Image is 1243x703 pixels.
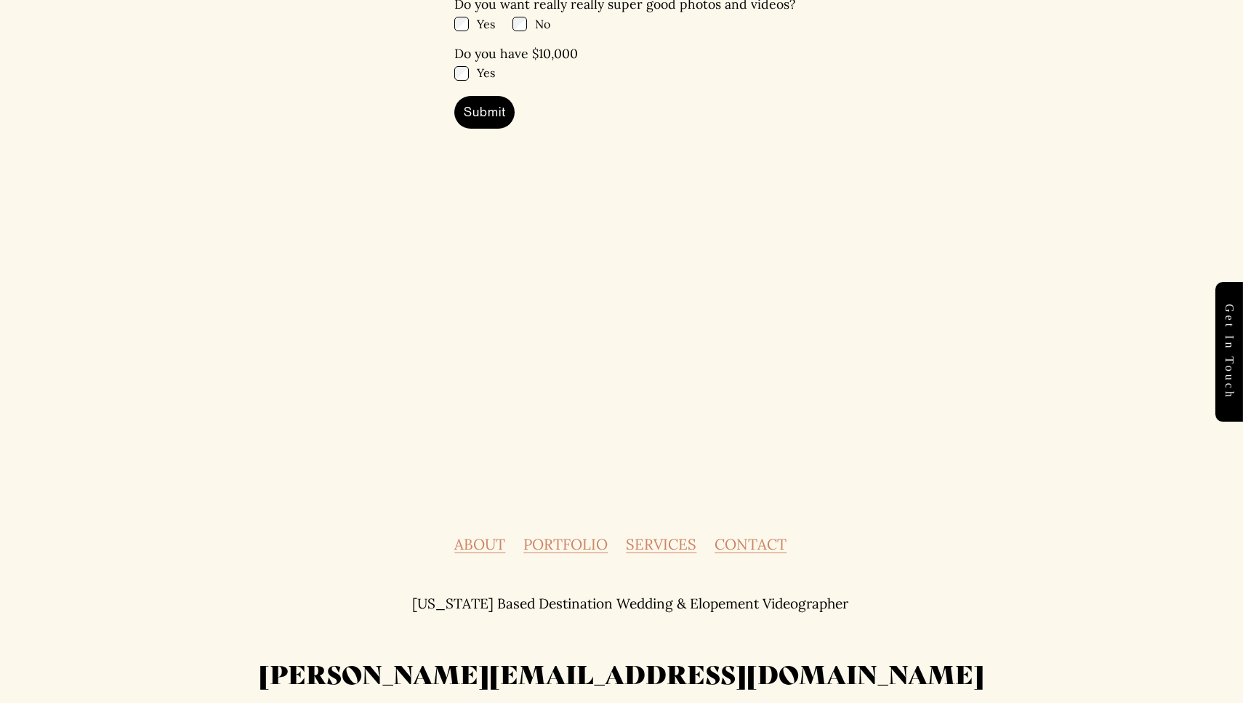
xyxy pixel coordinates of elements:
input: No [512,17,527,31]
a: Get in touch [1215,282,1243,422]
span: Yes [477,67,495,80]
p: [US_STATE] Based Destination Wedding & Elopement Videographer [412,597,848,611]
a: CONTACT [715,537,787,552]
span: Submit [464,105,505,119]
a: PORTFOLIO [523,537,608,552]
input: Yes [454,17,469,31]
a: ABOUT [454,537,505,552]
button: SubmitSubmit [454,96,515,129]
a: SERVICES [626,537,696,552]
input: Yes [454,66,469,81]
span: Do you have $10,000 [454,47,578,60]
span: No [535,18,550,31]
span: Yes [477,18,495,31]
h2: [PERSON_NAME][EMAIL_ADDRESS][DOMAIN_NAME] [113,656,1130,691]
